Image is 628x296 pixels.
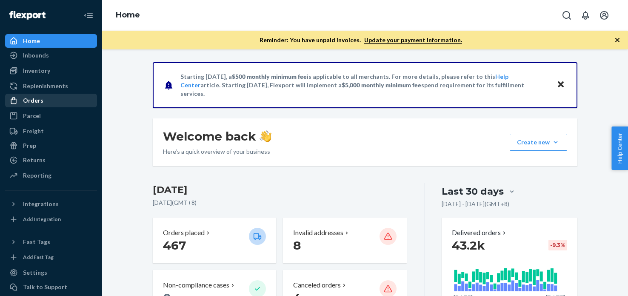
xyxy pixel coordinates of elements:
[163,238,186,253] span: 467
[611,126,628,170] button: Help Center
[577,7,594,24] button: Open notifications
[23,96,43,105] div: Orders
[596,7,613,24] button: Open account menu
[293,280,341,290] p: Canceled orders
[23,51,49,60] div: Inbounds
[5,235,97,249] button: Fast Tags
[5,34,97,48] a: Home
[23,156,46,164] div: Returns
[442,185,504,198] div: Last 30 days
[23,171,51,180] div: Reporting
[364,36,462,44] a: Update your payment information.
[23,82,68,90] div: Replenishments
[109,3,147,28] ol: breadcrumbs
[5,139,97,152] a: Prep
[555,79,566,91] button: Close
[163,147,271,156] p: Here’s a quick overview of your business
[116,10,140,20] a: Home
[23,283,67,291] div: Talk to Support
[5,266,97,279] a: Settings
[23,141,36,150] div: Prep
[9,11,46,20] img: Flexport logo
[163,129,271,144] h1: Welcome back
[510,134,567,151] button: Create new
[5,214,97,224] a: Add Integration
[23,238,50,246] div: Fast Tags
[23,127,44,135] div: Freight
[5,64,97,78] a: Inventory
[232,73,307,80] span: $500 monthly minimum fee
[5,252,97,262] a: Add Fast Tag
[180,72,548,98] p: Starting [DATE], a is applicable to all merchants. For more details, please refer to this article...
[17,6,48,14] span: Support
[293,228,343,238] p: Invalid addresses
[153,218,276,263] button: Orders placed 467
[260,36,462,44] p: Reminder: You have unpaid invoices.
[452,238,485,253] span: 43.2k
[5,49,97,62] a: Inbounds
[23,112,41,120] div: Parcel
[23,66,50,75] div: Inventory
[342,81,421,89] span: $5,000 monthly minimum fee
[23,37,40,45] div: Home
[5,124,97,138] a: Freight
[558,7,575,24] button: Open Search Box
[283,218,406,263] button: Invalid addresses 8
[80,7,97,24] button: Close Navigation
[5,280,97,294] button: Talk to Support
[5,197,97,211] button: Integrations
[23,253,54,261] div: Add Fast Tag
[23,216,61,223] div: Add Integration
[23,268,47,277] div: Settings
[153,198,407,207] p: [DATE] ( GMT+8 )
[163,228,205,238] p: Orders placed
[153,183,407,197] h3: [DATE]
[260,130,271,142] img: hand-wave emoji
[23,200,59,208] div: Integrations
[293,238,301,253] span: 8
[452,228,508,238] button: Delivered orders
[163,280,229,290] p: Non-compliance cases
[5,153,97,167] a: Returns
[5,169,97,182] a: Reporting
[5,109,97,123] a: Parcel
[442,200,509,208] p: [DATE] - [DATE] ( GMT+8 )
[548,240,567,250] div: -9.3 %
[5,79,97,93] a: Replenishments
[5,94,97,107] a: Orders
